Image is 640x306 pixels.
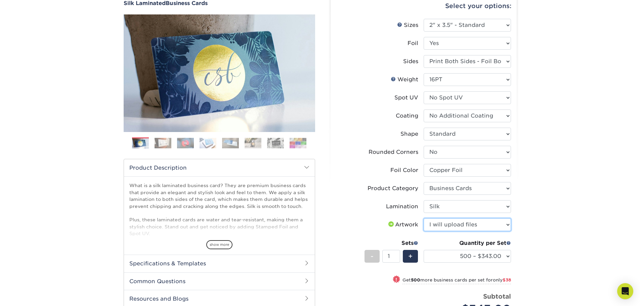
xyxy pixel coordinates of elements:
img: Business Cards 05 [222,138,239,148]
img: Business Cards 01 [132,135,149,152]
div: Weight [391,76,418,84]
div: Quantity per Set [424,239,511,247]
div: Sides [403,57,418,65]
div: Coating [396,112,418,120]
p: What is a silk laminated business card? They are premium business cards that provide an elegant a... [129,182,309,292]
span: - [371,251,374,261]
div: Spot UV [394,94,418,102]
h2: Product Description [124,159,315,176]
div: Sizes [397,21,418,29]
div: Artwork [387,221,418,229]
img: Business Cards 02 [155,138,171,148]
img: Business Cards 06 [245,138,261,148]
div: Rounded Corners [369,148,418,156]
h2: Common Questions [124,272,315,290]
span: + [408,251,413,261]
div: Product Category [368,184,418,192]
div: Foil [408,39,418,47]
span: $38 [503,277,511,282]
div: Sets [365,239,418,247]
div: Open Intercom Messenger [617,283,633,299]
img: Business Cards 08 [290,138,306,148]
img: Business Cards 07 [267,138,284,148]
h2: Specifications & Templates [124,255,315,272]
img: Business Cards 03 [177,138,194,148]
span: ! [395,276,397,283]
div: Lamination [386,203,418,211]
small: Get more business cards per set for [402,277,511,284]
div: Shape [400,130,418,138]
span: only [493,277,511,282]
div: Foil Color [390,166,418,174]
strong: 500 [411,277,420,282]
img: Business Cards 04 [200,138,216,148]
span: show more [206,240,232,249]
iframe: Google Customer Reviews [2,286,57,304]
strong: Subtotal [483,293,511,300]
